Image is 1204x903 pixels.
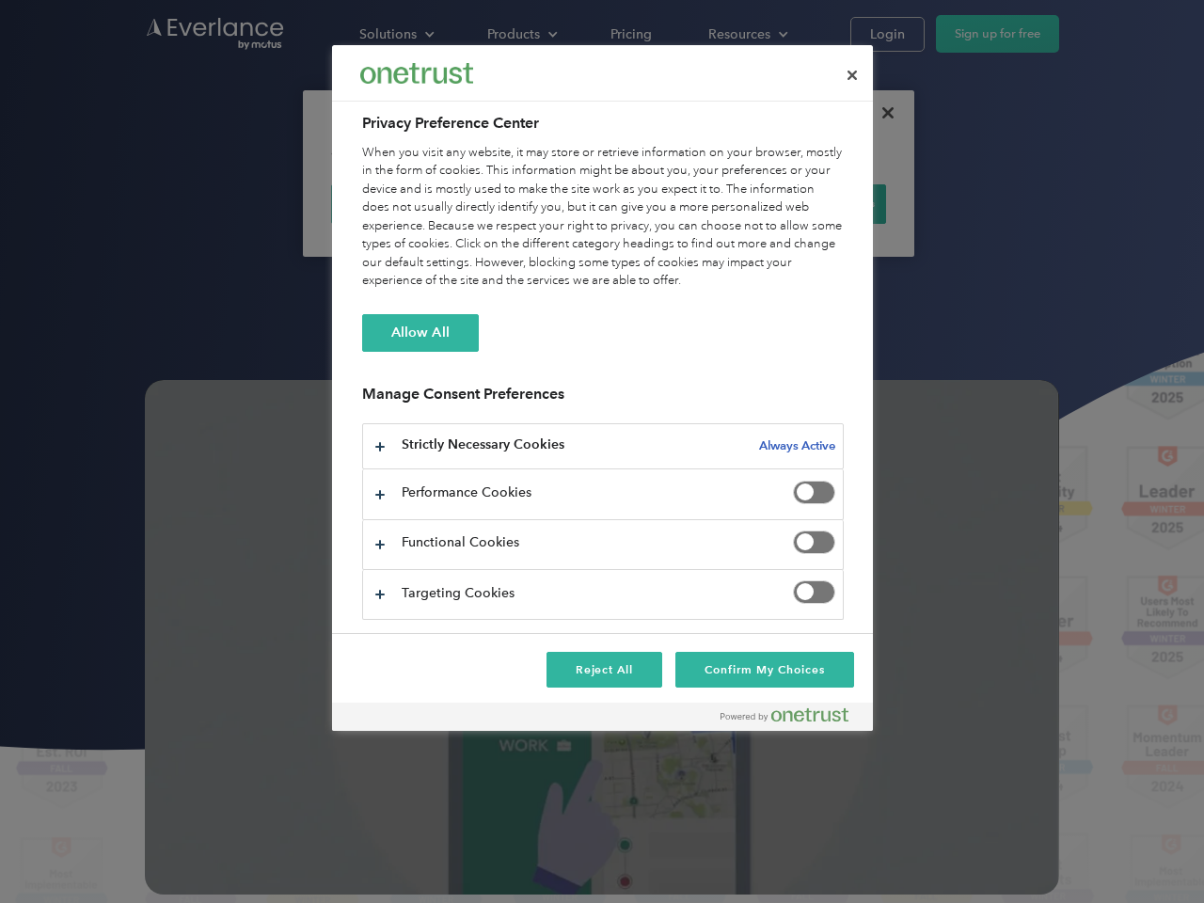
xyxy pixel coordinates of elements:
[721,707,863,731] a: Powered by OneTrust Opens in a new Tab
[362,314,479,352] button: Allow All
[362,144,844,291] div: When you visit any website, it may store or retrieve information on your browser, mostly in the f...
[362,385,844,414] h3: Manage Consent Preferences
[360,55,473,92] div: Everlance
[832,55,873,96] button: Close
[332,45,873,731] div: Preference center
[138,112,233,151] input: Submit
[362,112,844,135] h2: Privacy Preference Center
[675,652,853,688] button: Confirm My Choices
[332,45,873,731] div: Privacy Preference Center
[721,707,848,722] img: Powered by OneTrust Opens in a new Tab
[360,63,473,83] img: Everlance
[547,652,663,688] button: Reject All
